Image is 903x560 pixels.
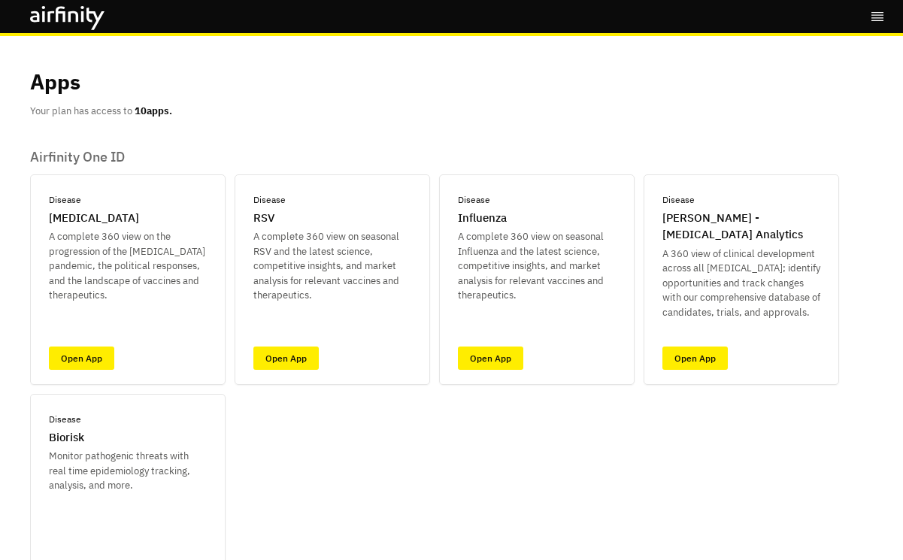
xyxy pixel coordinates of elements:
[30,149,873,165] p: Airfinity One ID
[49,193,81,207] p: Disease
[49,347,114,370] a: Open App
[662,193,695,207] p: Disease
[253,229,411,303] p: A complete 360 view on seasonal RSV and the latest science, competitive insights, and market anal...
[49,413,81,426] p: Disease
[30,104,172,119] p: Your plan has access to
[458,193,490,207] p: Disease
[458,210,507,227] p: Influenza
[662,247,820,320] p: A 360 view of clinical development across all [MEDICAL_DATA]; identify opportunities and track ch...
[30,66,80,98] p: Apps
[49,449,207,493] p: Monitor pathogenic threats with real time epidemiology tracking, analysis, and more.
[253,193,286,207] p: Disease
[49,429,84,446] p: Biorisk
[135,104,172,117] b: 10 apps.
[49,229,207,303] p: A complete 360 view on the progression of the [MEDICAL_DATA] pandemic, the political responses, a...
[253,347,319,370] a: Open App
[49,210,139,227] p: [MEDICAL_DATA]
[253,210,274,227] p: RSV
[458,229,616,303] p: A complete 360 view on seasonal Influenza and the latest science, competitive insights, and marke...
[662,210,820,244] p: [PERSON_NAME] - [MEDICAL_DATA] Analytics
[458,347,523,370] a: Open App
[662,347,728,370] a: Open App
